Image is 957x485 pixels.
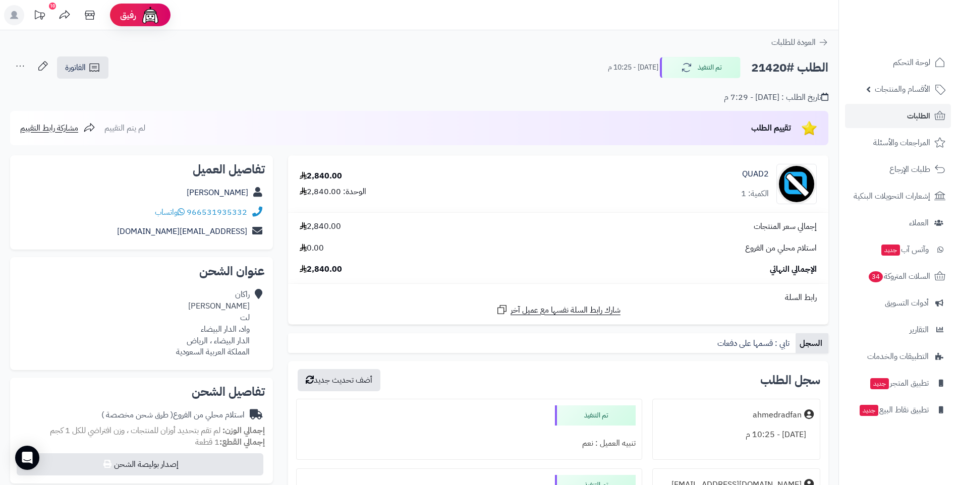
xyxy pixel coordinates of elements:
span: جديد [881,245,900,256]
a: مشاركة رابط التقييم [20,122,95,134]
span: لوحة التحكم [893,55,930,70]
a: الفاتورة [57,56,108,79]
button: تم التنفيذ [660,57,741,78]
span: التطبيقات والخدمات [867,349,929,363]
span: المراجعات والأسئلة [873,136,930,150]
a: العودة للطلبات [771,36,828,48]
a: إشعارات التحويلات البنكية [845,184,951,208]
a: السجل [796,333,828,353]
div: الكمية: 1 [741,188,769,200]
button: أضف تحديث جديد [298,369,380,391]
h3: سجل الطلب [760,374,820,386]
div: تاريخ الطلب : [DATE] - 7:29 م [724,92,828,103]
span: الطلبات [907,109,930,123]
span: التقارير [910,323,929,337]
span: 2,840.00 [300,264,342,275]
div: رابط السلة [292,292,824,304]
span: شارك رابط السلة نفسها مع عميل آخر [511,305,621,316]
div: تنبيه العميل : نعم [303,434,636,453]
a: [EMAIL_ADDRESS][DOMAIN_NAME] [117,225,247,237]
a: الطلبات [845,104,951,128]
span: ( طرق شحن مخصصة ) [101,409,173,421]
span: أدوات التسويق [885,296,929,310]
h2: تفاصيل الشحن [18,386,265,398]
span: 0.00 [300,242,324,254]
a: شارك رابط السلة نفسها مع عميل آخر [496,304,621,316]
span: وآتس آب [880,242,929,257]
span: العملاء [909,216,929,230]
span: إشعارات التحويلات البنكية [854,189,930,203]
div: Open Intercom Messenger [15,446,39,470]
h2: الطلب #21420 [751,57,828,78]
h2: تفاصيل العميل [18,163,265,175]
span: 34 [869,271,883,282]
span: العودة للطلبات [771,36,816,48]
div: الوحدة: 2,840.00 [300,186,366,198]
small: 1 قطعة [195,436,265,448]
strong: إجمالي القطع: [219,436,265,448]
span: إجمالي سعر المنتجات [754,221,817,232]
span: جديد [870,378,889,389]
div: ahmedradfan [753,409,802,421]
a: تطبيق المتجرجديد [845,371,951,395]
a: تحديثات المنصة [27,5,52,28]
span: مشاركة رابط التقييم [20,122,78,134]
div: 2,840.00 [300,170,342,182]
h2: عنوان الشحن [18,265,265,277]
span: تطبيق نقاط البيع [859,403,929,417]
span: تطبيق المتجر [869,376,929,390]
a: التطبيقات والخدمات [845,344,951,369]
span: السلات المتروكة [868,269,930,283]
a: تطبيق نقاط البيعجديد [845,398,951,422]
a: المراجعات والأسئلة [845,131,951,155]
a: [PERSON_NAME] [187,187,248,199]
div: راكان [PERSON_NAME] لت واد، الدار البيضاء الدار البيضاء ، الرياض المملكة العربية السعودية [176,289,250,358]
img: ai-face.png [140,5,160,25]
a: السلات المتروكة34 [845,264,951,288]
a: واتساب [155,206,185,218]
small: [DATE] - 10:25 م [608,63,658,73]
span: الإجمالي النهائي [770,264,817,275]
div: تم التنفيذ [555,405,636,426]
a: تابي : قسمها على دفعات [713,333,796,353]
span: جديد [860,405,878,416]
div: [DATE] - 10:25 م [659,425,814,445]
a: 966531935332 [187,206,247,218]
span: الفاتورة [65,62,86,74]
a: لوحة التحكم [845,50,951,75]
strong: إجمالي الوزن: [222,425,265,437]
div: استلام محلي من الفروع [101,409,245,421]
span: طلبات الإرجاع [889,162,930,176]
div: 10 [49,3,56,10]
a: التقارير [845,318,951,342]
a: QUAD2 [742,168,769,180]
span: رفيق [120,9,136,21]
a: العملاء [845,211,951,235]
span: تقييم الطلب [751,122,791,134]
button: إصدار بوليصة الشحن [17,453,263,475]
a: أدوات التسويق [845,291,951,315]
a: وآتس آبجديد [845,237,951,262]
a: طلبات الإرجاع [845,157,951,181]
span: لم يتم التقييم [104,122,145,134]
span: الأقسام والمنتجات [875,82,930,96]
span: لم تقم بتحديد أوزان للمنتجات ، وزن افتراضي للكل 1 كجم [50,425,220,437]
img: no_image-90x90.png [777,164,816,204]
span: استلام محلي من الفروع [745,242,817,254]
span: 2,840.00 [300,221,341,232]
